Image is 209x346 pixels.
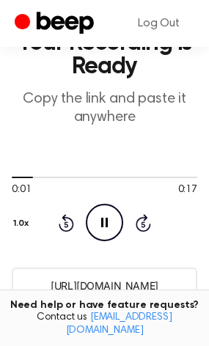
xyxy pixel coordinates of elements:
[12,32,197,78] h1: Your Recording is Ready
[123,6,194,41] a: Log Out
[12,211,34,236] button: 1.0x
[66,312,172,336] a: [EMAIL_ADDRESS][DOMAIN_NAME]
[12,183,31,198] span: 0:01
[15,10,98,38] a: Beep
[12,90,197,127] p: Copy the link and paste it anywhere
[9,312,200,337] span: Contact us
[178,183,197,198] span: 0:17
